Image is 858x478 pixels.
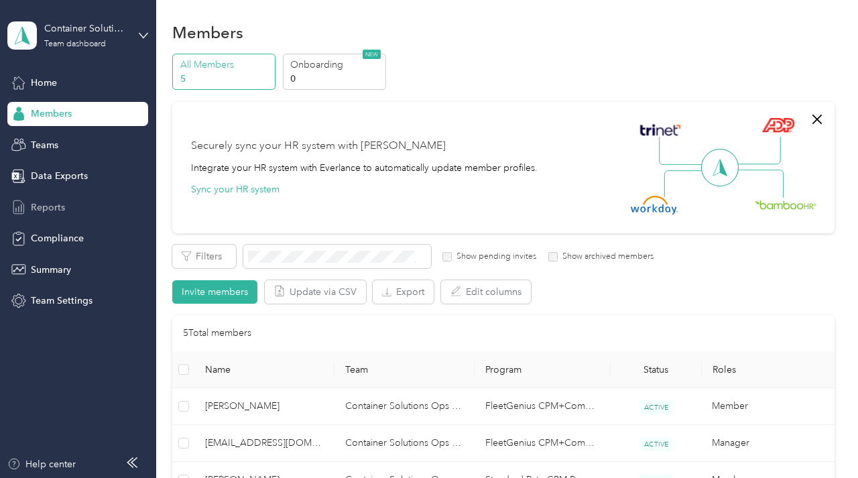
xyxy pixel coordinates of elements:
th: Roles [702,351,842,388]
button: Edit columns [441,280,531,304]
button: Sync your HR system [191,182,280,196]
td: Container Solutions Ops - California & Four Corners [334,425,475,462]
th: Team [334,351,475,388]
span: [PERSON_NAME] [205,399,324,414]
th: Program [475,351,611,388]
div: Team dashboard [44,40,106,48]
button: Export [373,280,434,304]
td: smonsegue@fleetgenius.com (You) [194,425,334,462]
td: FleetGenius CPM+Compliance 2023 [475,388,611,425]
span: Name [205,364,324,375]
span: [EMAIL_ADDRESS][DOMAIN_NAME] (You) [205,436,324,451]
button: Invite members [172,280,257,304]
span: Team Settings [31,294,93,308]
img: ADP [761,117,794,133]
p: 0 [290,72,381,86]
button: Filters [172,245,236,268]
p: 5 [180,72,271,86]
label: Show pending invites [452,251,536,263]
span: Home [31,76,57,90]
div: Container Solutions Ops - [US_STATE] & Four Corners [44,21,128,36]
span: Compliance [31,231,84,245]
td: Member [701,388,841,425]
span: NEW [363,50,381,59]
span: Data Exports [31,169,88,183]
th: Name [194,351,334,388]
img: Line Left Up [659,137,706,166]
img: Workday [631,196,678,215]
div: Securely sync your HR system with [PERSON_NAME] [191,138,446,154]
span: Summary [31,263,71,277]
h1: Members [172,25,243,40]
img: BambooHR [755,200,816,209]
span: Members [31,107,72,121]
img: Line Left Down [664,170,711,197]
p: All Members [180,58,271,72]
iframe: Everlance-gr Chat Button Frame [783,403,858,478]
td: FleetGenius CPM+Compliance 2023 [475,425,611,462]
label: Show archived members [558,251,654,263]
td: Container Solutions Ops - California & Four Corners [334,388,475,425]
th: Status [611,351,702,388]
span: ACTIVE [639,400,673,414]
button: Help center [7,457,76,471]
img: Line Right Up [734,137,781,165]
div: Integrate your HR system with Everlance to automatically update member profiles. [191,161,538,175]
button: Update via CSV [265,280,366,304]
p: Onboarding [290,58,381,72]
span: Reports [31,200,65,215]
span: ACTIVE [639,437,673,451]
td: Manager [701,425,841,462]
p: 5 Total members [183,326,251,341]
img: Trinet [637,121,684,139]
img: Line Right Down [737,170,784,198]
span: Teams [31,138,58,152]
td: Jerramie Argo [194,388,334,425]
